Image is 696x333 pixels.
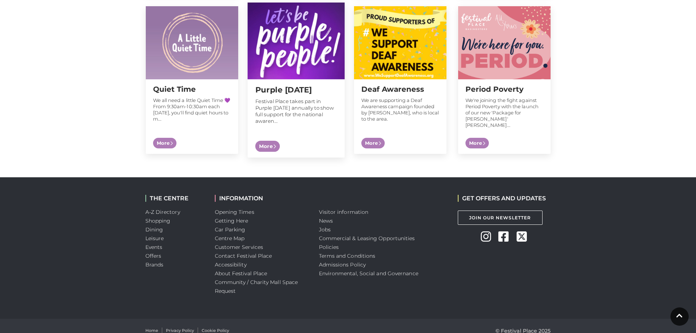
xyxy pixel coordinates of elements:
[465,85,543,94] h2: Period Poverty
[361,138,385,149] span: More
[215,209,254,215] a: Opening Times
[145,195,204,202] h2: THE CENTRE
[319,253,376,259] a: Terms and Conditions
[215,270,267,277] a: About Festival Place
[145,261,164,268] a: Brands
[215,279,298,294] a: Community / Charity Mall Space Request
[465,138,489,149] span: More
[319,226,331,233] a: Jobs
[215,244,263,250] a: Customer Services
[215,226,246,233] a: Car Parking
[319,270,418,277] a: Environmental, Social and Governance
[458,6,551,79] img: Shop Kind at Festival Place
[145,217,171,224] a: Shopping
[215,195,308,202] h2: INFORMATION
[458,6,551,154] a: Period Poverty We're joining the fight against Period Poverty with the launch of our new 'Package...
[145,235,164,242] a: Leisure
[361,85,439,94] h2: Deaf Awareness
[319,217,333,224] a: News
[319,261,366,268] a: Admissions Policy
[458,195,546,202] h2: GET OFFERS AND UPDATES
[465,97,543,128] p: We're joining the fight against Period Poverty with the launch of our new 'Package for [PERSON_NA...
[354,6,446,154] a: Deaf Awareness We are supporting a Deaf Awareness campaign founded by [PERSON_NAME], who is local...
[145,253,161,259] a: Offers
[319,209,369,215] a: Visitor information
[255,98,337,124] p: Festival Place takes part in Purple [DATE] annually to show full support for the national awaren...
[319,244,339,250] a: Policies
[145,209,180,215] a: A-Z Directory
[247,3,345,79] img: Shop Kind at Festival Place
[146,6,238,79] img: Shop Kind at Festival Place
[215,261,247,268] a: Accessibility
[255,140,279,152] span: More
[361,97,439,122] p: We are supporting a Deaf Awareness campaign founded by [PERSON_NAME], who is local to the area.
[145,244,163,250] a: Events
[354,6,446,79] img: Shop Kind at Festival Place
[215,217,248,224] a: Getting Here
[458,211,543,225] a: Join Our Newsletter
[215,253,272,259] a: Contact Festival Place
[255,85,337,94] h2: Purple [DATE]
[319,235,415,242] a: Commercial & Leasing Opportunities
[215,235,245,242] a: Centre Map
[153,85,231,94] h2: Quiet Time
[153,138,176,149] span: More
[247,3,345,158] a: Purple [DATE] Festival Place takes part in Purple [DATE] annually to show full support for the na...
[145,226,163,233] a: Dining
[153,97,231,122] p: We all need a little Quiet Time 💜 From 9:30am-10:30am each [DATE], you'll find quiet hours to m...
[146,6,238,154] a: Quiet Time We all need a little Quiet Time 💜 From 9:30am-10:30am each [DATE], you'll find quiet h...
